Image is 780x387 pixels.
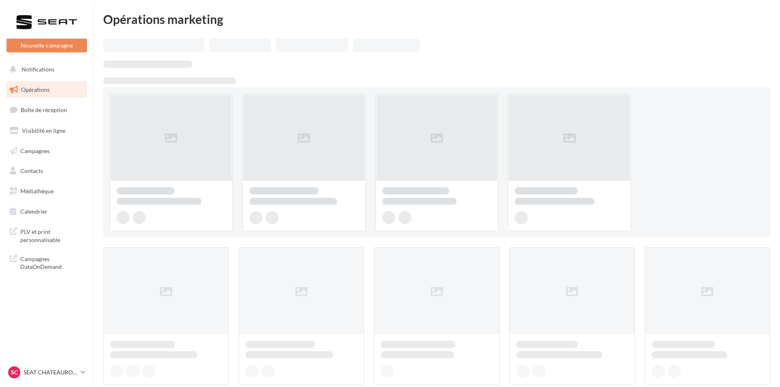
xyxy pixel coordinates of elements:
[5,183,89,200] a: Médiathèque
[5,122,89,139] a: Visibilité en ligne
[5,203,89,220] a: Calendrier
[24,368,78,376] p: SEAT CHATEAUROUX
[5,81,89,98] a: Opérations
[22,66,54,73] span: Notifications
[20,226,84,244] span: PLV et print personnalisable
[5,61,85,78] button: Notifications
[5,162,89,179] a: Contacts
[20,208,48,215] span: Calendrier
[21,86,50,93] span: Opérations
[6,39,87,52] button: Nouvelle campagne
[5,250,89,274] a: Campagnes DataOnDemand
[5,143,89,160] a: Campagnes
[20,147,50,154] span: Campagnes
[20,253,84,271] span: Campagnes DataOnDemand
[6,365,87,380] a: SC SEAT CHATEAUROUX
[20,167,43,174] span: Contacts
[21,106,67,113] span: Boîte de réception
[103,13,770,25] div: Opérations marketing
[22,127,65,134] span: Visibilité en ligne
[20,188,54,195] span: Médiathèque
[11,368,18,376] span: SC
[5,223,89,247] a: PLV et print personnalisable
[5,101,89,119] a: Boîte de réception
